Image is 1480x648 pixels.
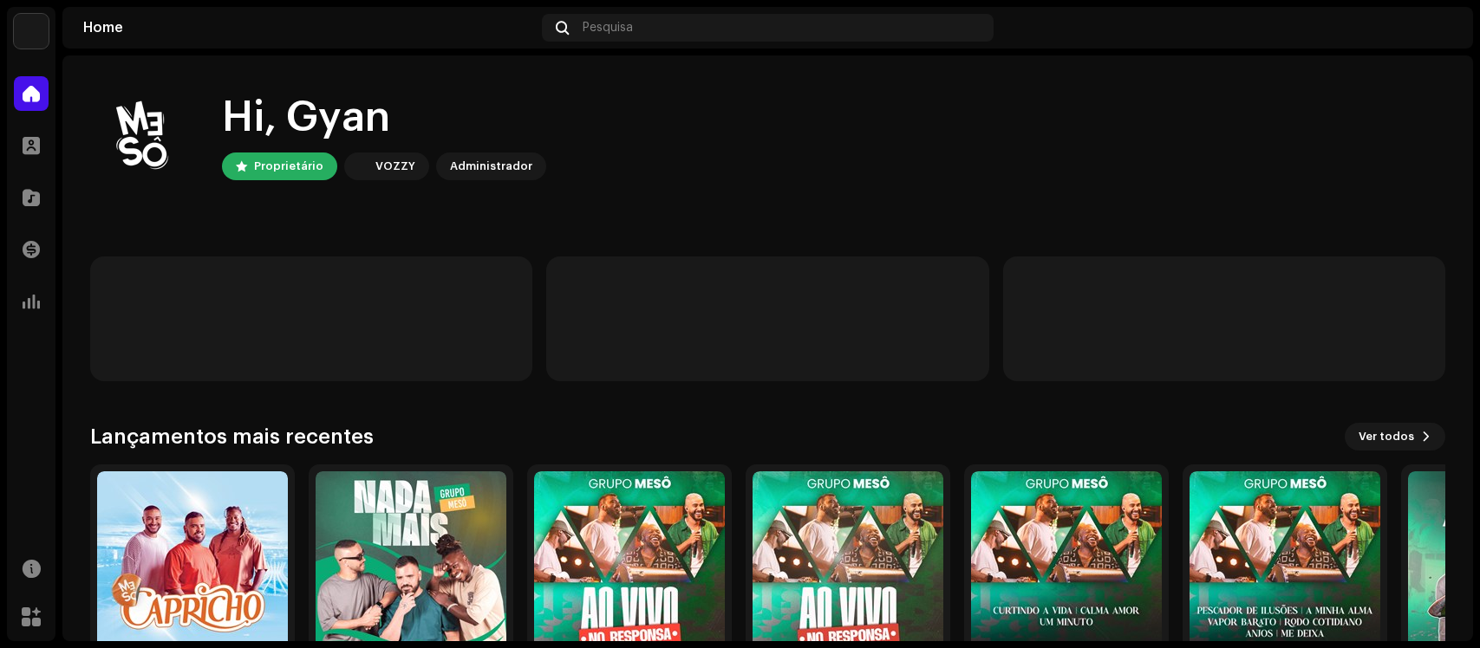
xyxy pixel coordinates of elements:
div: Proprietário [254,156,323,177]
img: ba27b62b-777e-4fde-8df2-8967a6043b7e [90,83,194,187]
h3: Lançamentos mais recentes [90,423,374,450]
img: 1cf725b2-75a2-44e7-8fdf-5f1256b3d403 [348,156,368,177]
img: 1cf725b2-75a2-44e7-8fdf-5f1256b3d403 [14,14,49,49]
div: VOZZY [375,156,415,177]
div: Hi, Gyan [222,90,546,146]
div: Administrador [450,156,532,177]
span: Pesquisa [583,21,633,35]
span: Ver todos [1359,419,1414,454]
div: Home [83,21,535,35]
img: ba27b62b-777e-4fde-8df2-8967a6043b7e [1425,14,1452,42]
button: Ver todos [1345,423,1445,450]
